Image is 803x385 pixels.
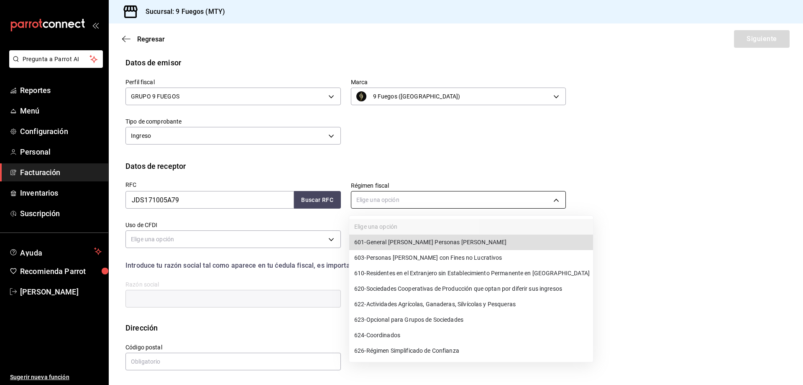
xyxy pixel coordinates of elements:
[354,300,516,309] span: 622 - Actividades Agrícolas, Ganaderas, Silvícolas y Pesqueras
[354,269,590,278] span: 610 - Residentes en el Extranjero sin Establecimiento Permanente en [GEOGRAPHIC_DATA]
[354,253,502,262] span: 603 - Personas [PERSON_NAME] con Fines no Lucrativos
[354,238,506,247] span: 601 - General [PERSON_NAME] Personas [PERSON_NAME]
[354,315,463,324] span: 623 - Opcional para Grupos de Sociedades
[354,331,400,340] span: 624 - Coordinados
[354,284,562,293] span: 620 - Sociedades Cooperativas de Producción que optan por diferir sus ingresos
[354,346,459,355] span: 626 - Régimen Simplificado de Confianza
